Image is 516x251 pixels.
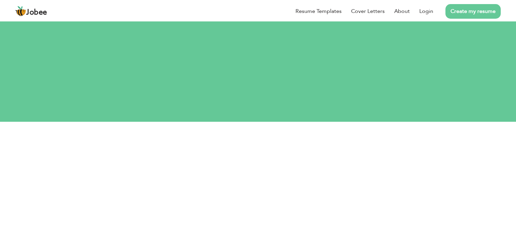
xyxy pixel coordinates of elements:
[15,6,47,17] a: Jobee
[419,7,433,15] a: Login
[394,7,410,15] a: About
[351,7,385,15] a: Cover Letters
[26,9,47,16] span: Jobee
[15,6,26,17] img: jobee.io
[445,4,501,19] a: Create my resume
[295,7,342,15] a: Resume Templates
